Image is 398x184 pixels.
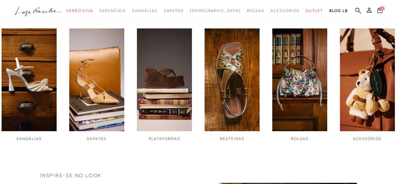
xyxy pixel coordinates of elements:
[375,7,384,15] button: 0
[291,137,309,141] span: BOLSAS
[164,5,183,17] a: noSubCategoriesText
[137,28,192,131] img: imagem do link
[272,28,327,142] div: 5 / 6
[329,8,348,13] span: BLOG LB
[272,28,327,131] img: imagem do link
[306,5,323,17] a: noSubCategoriesText
[66,5,93,17] a: noSubCategoriesText
[272,28,327,142] a: imagem do link BOLSAS
[40,173,358,178] h3: INSPIRE-SE NO LOOK
[69,28,124,142] a: imagem do link SAPATOS
[271,8,299,13] span: Acessórios
[190,8,241,13] span: [DEMOGRAPHIC_DATA]
[16,137,42,141] span: SANDÁLIAS
[205,28,260,142] div: 4 / 6
[329,5,348,17] a: BLOG LB
[205,28,260,131] img: imagem do link
[190,5,241,17] a: noSubCategoriesText
[271,5,299,17] a: noSubCategoriesText
[137,28,192,142] a: imagem do link PLATAFORMAS
[306,8,323,13] span: Outlet
[132,8,157,13] span: Sandálias
[99,8,126,13] span: Essenciais
[353,137,382,141] span: ACESSÓRIOS
[340,28,395,142] a: imagem do link ACESSÓRIOS
[69,28,124,142] div: 2 / 6
[164,8,183,13] span: Sapatos
[220,137,244,141] span: RASTEIRAS
[69,28,124,131] img: imagem do link
[247,8,264,13] span: Bolsas
[340,28,395,131] img: imagem do link
[87,137,107,141] span: SAPATOS
[2,28,57,142] div: 1 / 6
[99,5,126,17] a: noSubCategoriesText
[149,137,180,141] span: PLATAFORMAS
[340,28,395,142] div: 6 / 6
[2,28,57,131] img: imagem do link
[132,5,157,17] a: noSubCategoriesText
[2,28,57,142] a: imagem do link SANDÁLIAS
[380,6,384,11] span: 0
[205,28,260,142] a: imagem do link RASTEIRAS
[137,28,192,142] div: 3 / 6
[66,8,93,13] span: Verão Viva
[247,5,264,17] a: noSubCategoriesText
